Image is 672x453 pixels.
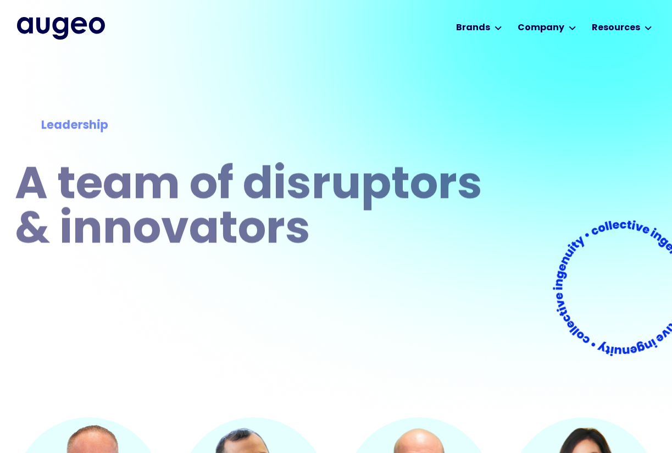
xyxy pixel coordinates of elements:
[592,21,640,35] div: Resources
[15,164,490,253] h1: A team of disruptors & innovators
[518,21,564,35] div: Company
[456,21,490,35] div: Brands
[17,17,105,39] a: home
[41,117,463,135] div: Leadership
[17,17,105,39] img: Augeo's full logo in midnight blue.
